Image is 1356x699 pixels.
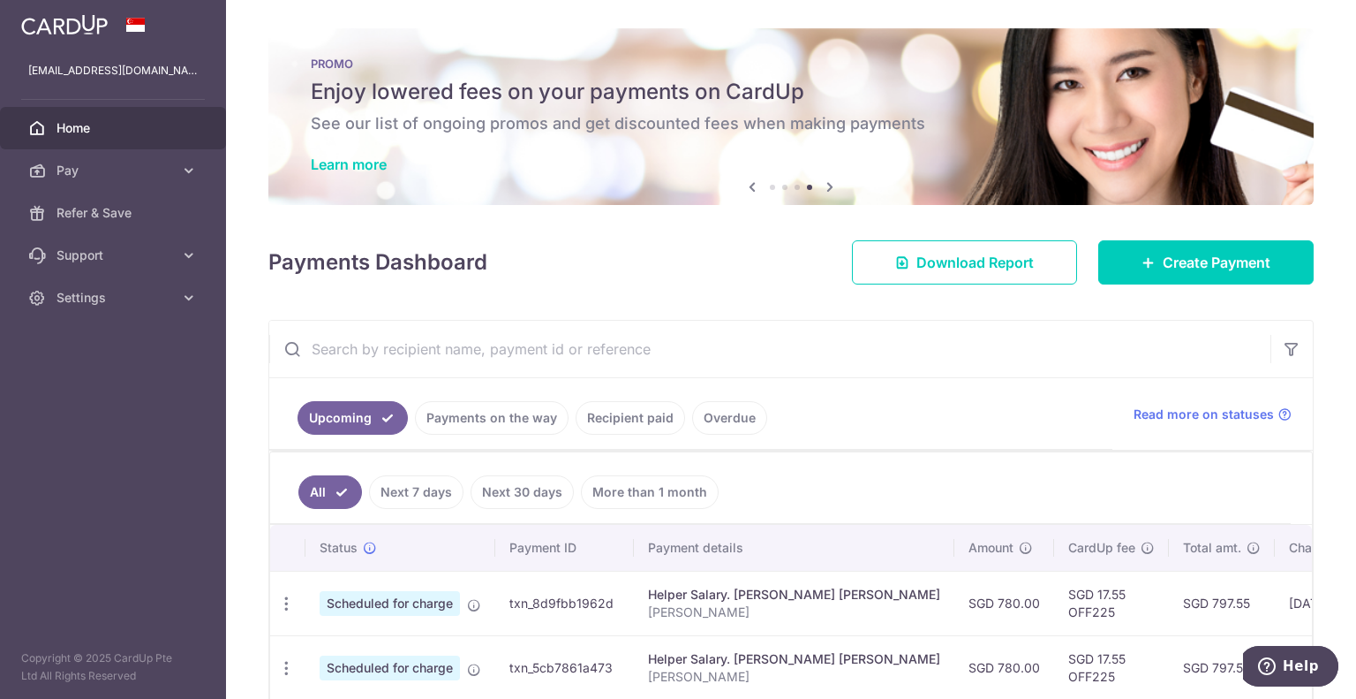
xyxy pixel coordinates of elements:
a: All [298,475,362,509]
td: SGD 780.00 [954,571,1054,635]
td: SGD 797.55 [1169,571,1275,635]
p: [PERSON_NAME] [648,604,940,621]
img: Latest Promos banner [268,28,1314,205]
span: Scheduled for charge [320,591,460,616]
div: Helper Salary. [PERSON_NAME] [PERSON_NAME] [648,650,940,668]
span: Home [56,119,173,137]
a: Next 30 days [471,475,574,509]
span: Create Payment [1163,252,1270,273]
span: Settings [56,289,173,307]
h4: Payments Dashboard [268,247,487,278]
span: Refer & Save [56,204,173,222]
a: Next 7 days [369,475,463,509]
th: Payment ID [495,525,634,571]
a: Payments on the way [415,401,569,435]
div: Helper Salary. [PERSON_NAME] [PERSON_NAME] [648,586,940,604]
a: Read more on statuses [1134,406,1292,423]
span: Total amt. [1183,539,1241,557]
a: Learn more [311,156,387,173]
span: Help [40,12,76,28]
span: CardUp fee [1068,539,1135,557]
a: More than 1 month [581,475,719,509]
span: Scheduled for charge [320,656,460,680]
p: [PERSON_NAME] [648,668,940,686]
p: [EMAIL_ADDRESS][DOMAIN_NAME] [28,62,198,80]
iframe: Opens a widget where you can find more information [1243,646,1338,690]
span: Amount [968,539,1013,557]
span: Read more on statuses [1134,406,1274,423]
span: Status [320,539,358,557]
span: Download Report [916,252,1034,273]
img: CardUp [21,14,108,35]
a: Upcoming [298,401,408,435]
td: txn_8d9fbb1962d [495,571,634,635]
td: SGD 17.55 OFF225 [1054,571,1169,635]
a: Recipient paid [576,401,685,435]
p: PROMO [311,57,1271,71]
h5: Enjoy lowered fees on your payments on CardUp [311,78,1271,106]
span: Pay [56,162,173,179]
a: Create Payment [1098,240,1314,285]
th: Payment details [634,525,954,571]
span: Support [56,247,173,264]
h6: See our list of ongoing promos and get discounted fees when making payments [311,113,1271,134]
input: Search by recipient name, payment id or reference [269,321,1270,377]
a: Overdue [692,401,767,435]
a: Download Report [852,240,1077,285]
